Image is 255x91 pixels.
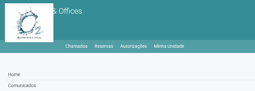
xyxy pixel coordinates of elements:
a: Minha Unidade [154,42,184,51]
a: Chamados [65,42,87,51]
a: Autorizações [120,42,147,51]
a: Reservas [95,42,113,51]
span: O2 Corporate & Offices [5,6,82,16]
img: logo.jpg [5,3,53,42]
